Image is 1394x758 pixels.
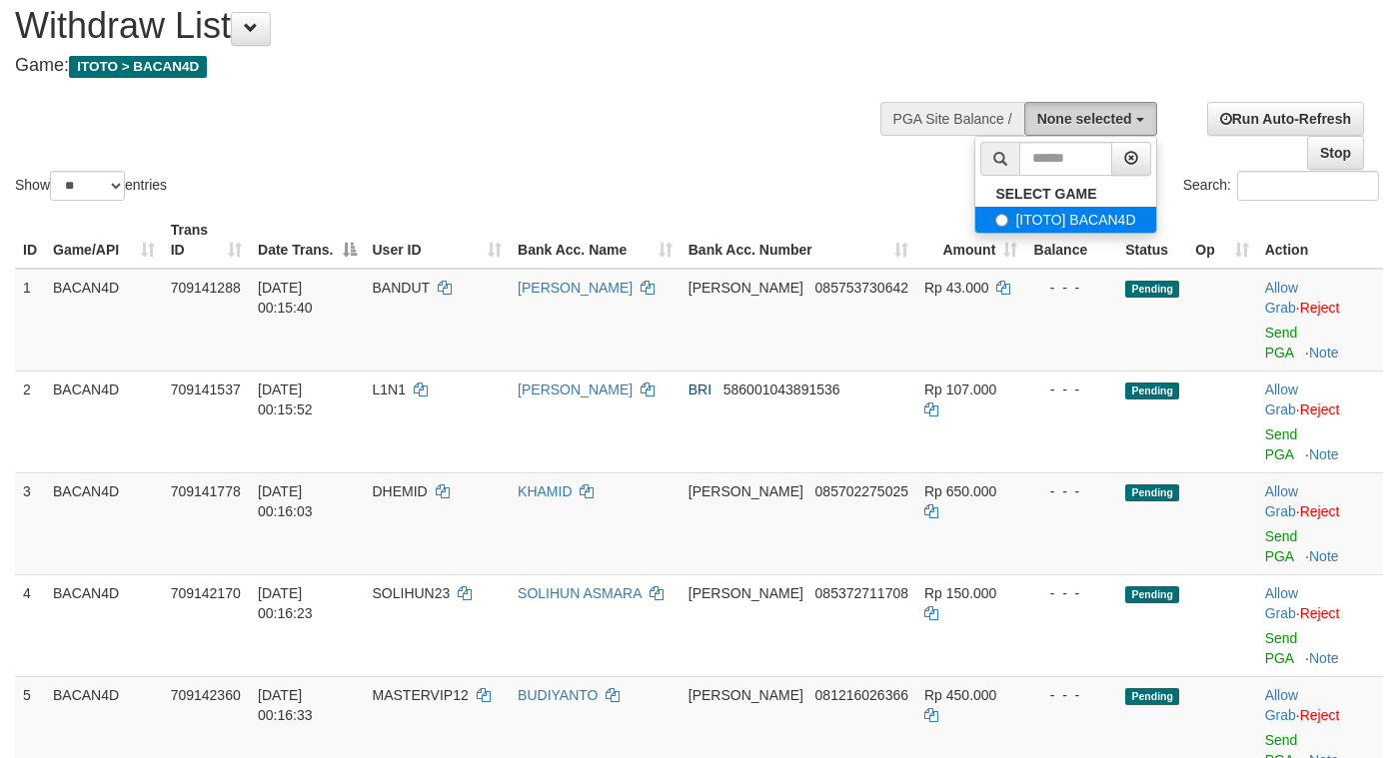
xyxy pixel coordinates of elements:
[518,585,642,601] a: SOLIHUN ASMARA
[15,171,167,201] label: Show entries
[1125,586,1179,603] span: Pending
[518,687,598,703] a: BUDIYANTO
[1187,212,1256,269] th: Op: activate to sort column ascending
[258,483,313,519] span: [DATE] 00:16:03
[1117,212,1187,269] th: Status
[45,212,163,269] th: Game/API: activate to sort column ascending
[15,269,45,372] td: 1
[681,212,916,269] th: Bank Acc. Number: activate to sort column ascending
[815,483,908,499] span: Copy 085702275025 to clipboard
[1300,605,1340,621] a: Reject
[373,483,428,499] span: DHEMID
[1125,281,1179,298] span: Pending
[171,381,241,397] span: 709141537
[1257,269,1383,372] td: ·
[15,574,45,676] td: 4
[689,381,711,397] span: BRI
[1265,280,1298,316] a: Allow Grab
[1237,171,1379,201] input: Search:
[69,56,207,78] span: ITOTO > BACAN4D
[1033,583,1109,603] div: - - -
[689,585,803,601] span: [PERSON_NAME]
[1257,371,1383,472] td: ·
[518,483,572,499] a: KHAMID
[1309,345,1339,361] a: Note
[1024,102,1157,136] button: None selected
[1265,528,1298,564] a: Send PGA
[1300,503,1340,519] a: Reject
[815,687,908,703] span: Copy 081216026366 to clipboard
[1300,401,1340,417] a: Reject
[1309,548,1339,564] a: Note
[689,280,803,296] span: [PERSON_NAME]
[45,472,163,574] td: BACAN4D
[1033,278,1109,298] div: - - -
[373,381,406,397] span: L1N1
[1207,102,1364,136] a: Run Auto-Refresh
[916,212,1025,269] th: Amount: activate to sort column ascending
[258,687,313,723] span: [DATE] 00:16:33
[171,687,241,703] span: 709142360
[1307,136,1364,170] a: Stop
[924,483,996,499] span: Rp 650.000
[45,269,163,372] td: BACAN4D
[924,687,996,703] span: Rp 450.000
[258,381,313,417] span: [DATE] 00:15:52
[50,171,125,201] select: Showentries
[15,56,909,76] h4: Game:
[171,483,241,499] span: 709141778
[1300,707,1340,723] a: Reject
[373,687,469,703] span: MASTERVIP12
[1033,685,1109,705] div: - - -
[1125,484,1179,501] span: Pending
[1309,650,1339,666] a: Note
[689,687,803,703] span: [PERSON_NAME]
[1265,325,1298,361] a: Send PGA
[924,585,996,601] span: Rp 150.000
[1033,379,1109,399] div: - - -
[1125,382,1179,399] span: Pending
[1257,472,1383,574] td: ·
[880,102,1024,136] div: PGA Site Balance /
[518,381,633,397] a: [PERSON_NAME]
[518,280,633,296] a: [PERSON_NAME]
[723,381,840,397] span: Copy 586001043891536 to clipboard
[163,212,250,269] th: Trans ID: activate to sort column ascending
[689,483,803,499] span: [PERSON_NAME]
[1025,212,1117,269] th: Balance
[1257,574,1383,676] td: ·
[975,181,1155,207] a: SELECT GAME
[1300,300,1340,316] a: Reject
[1033,481,1109,501] div: - - -
[995,186,1096,202] b: SELECT GAME
[510,212,681,269] th: Bank Acc. Name: activate to sort column ascending
[1265,381,1298,417] a: Allow Grab
[1257,212,1383,269] th: Action
[171,280,241,296] span: 709141288
[250,212,364,269] th: Date Trans.: activate to sort column descending
[373,585,451,601] span: SOLIHUN23
[258,585,313,621] span: [DATE] 00:16:23
[1183,171,1379,201] label: Search:
[365,212,511,269] th: User ID: activate to sort column ascending
[1309,446,1339,462] a: Note
[15,371,45,472] td: 2
[924,381,996,397] span: Rp 107.000
[1265,280,1300,316] span: ·
[1265,687,1298,723] a: Allow Grab
[15,212,45,269] th: ID
[1265,687,1300,723] span: ·
[1037,111,1132,127] span: None selected
[1265,585,1298,621] a: Allow Grab
[15,472,45,574] td: 3
[995,214,1008,227] input: [ITOTO] BACAN4D
[815,585,908,601] span: Copy 085372711708 to clipboard
[258,280,313,316] span: [DATE] 00:15:40
[171,585,241,601] span: 709142170
[1265,630,1298,666] a: Send PGA
[15,6,909,46] h1: Withdraw List
[373,280,430,296] span: BANDUT
[45,574,163,676] td: BACAN4D
[1265,585,1300,621] span: ·
[1265,483,1298,519] a: Allow Grab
